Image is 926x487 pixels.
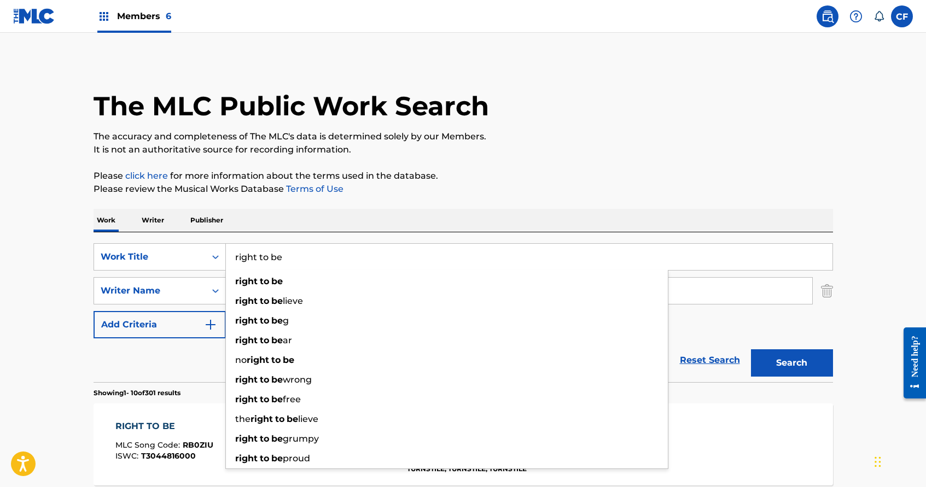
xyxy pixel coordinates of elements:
[251,414,273,424] strong: right
[271,276,283,286] strong: be
[166,11,171,21] span: 6
[283,453,310,463] span: proud
[284,184,343,194] a: Terms of Use
[283,355,294,365] strong: be
[271,315,283,326] strong: be
[271,355,281,365] strong: to
[817,5,838,27] a: Public Search
[283,374,312,385] span: wrong
[235,394,258,404] strong: right
[283,394,301,404] span: free
[138,209,167,232] p: Writer
[260,315,269,326] strong: to
[260,296,269,306] strong: to
[235,296,258,306] strong: right
[821,10,834,23] img: search
[204,318,217,331] img: 9d2ae6d4665cec9f34b9.svg
[235,335,258,345] strong: right
[94,130,833,143] p: The accuracy and completeness of The MLC's data is determined solely by our Members.
[271,453,283,463] strong: be
[283,433,319,444] span: grumpy
[283,315,289,326] span: g
[13,8,55,24] img: MLC Logo
[94,403,833,485] a: RIGHT TO BEMLC Song Code:RB0ZIUISWC:T3044816000Writers (5)[PERSON_NAME] [PERSON_NAME] [PERSON_NAM...
[260,276,269,286] strong: to
[751,349,833,377] button: Search
[235,433,258,444] strong: right
[849,10,863,23] img: help
[125,171,168,181] a: click here
[895,319,926,407] iframe: Resource Center
[117,10,171,22] span: Members
[187,209,226,232] p: Publisher
[260,394,269,404] strong: to
[271,296,283,306] strong: be
[260,374,269,385] strong: to
[94,209,119,232] p: Work
[94,169,833,183] p: Please for more information about the terms used in the database.
[875,445,881,478] div: Drag
[871,435,926,487] iframe: Chat Widget
[235,355,247,365] span: no
[115,451,141,461] span: ISWC :
[235,414,251,424] span: the
[141,451,196,461] span: T3044816000
[235,374,258,385] strong: right
[94,243,833,382] form: Search Form
[271,374,283,385] strong: be
[235,453,258,463] strong: right
[94,388,180,398] p: Showing 1 - 10 of 301 results
[891,5,913,27] div: User Menu
[260,433,269,444] strong: to
[674,348,746,372] a: Reset Search
[235,276,258,286] strong: right
[260,453,269,463] strong: to
[235,315,258,326] strong: right
[821,277,833,304] img: Delete Criterion
[115,420,213,433] div: RIGHT TO BE
[298,414,318,424] span: lieve
[115,440,183,450] span: MLC Song Code :
[287,414,298,424] strong: be
[247,355,269,365] strong: right
[101,250,199,263] div: Work Title
[101,284,199,297] div: Writer Name
[271,335,283,345] strong: be
[283,296,303,306] span: lieve
[271,394,283,404] strong: be
[283,335,292,345] span: ar
[260,335,269,345] strong: to
[94,311,226,338] button: Add Criteria
[271,433,283,444] strong: be
[275,414,284,424] strong: to
[183,440,213,450] span: RB0ZIU
[94,183,833,196] p: Please review the Musical Works Database
[873,11,884,22] div: Notifications
[97,10,110,23] img: Top Rightsholders
[94,90,489,122] h1: The MLC Public Work Search
[845,5,867,27] div: Help
[94,143,833,156] p: It is not an authoritative source for recording information.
